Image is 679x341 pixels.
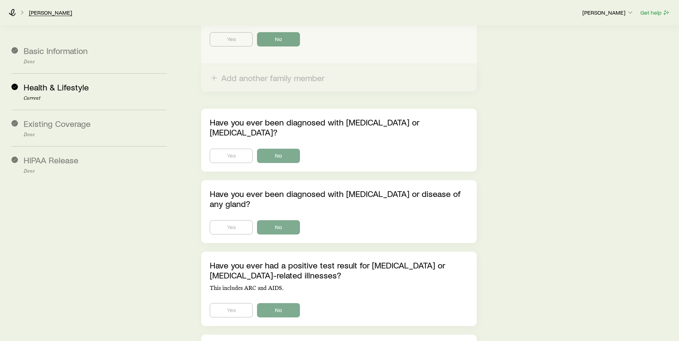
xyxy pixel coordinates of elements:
button: Add another family member [201,64,477,92]
p: Done [24,132,167,138]
button: No [257,220,300,234]
p: Current [24,95,167,101]
p: Done [24,59,167,65]
p: This includes ARC and AIDS. [210,285,468,292]
p: Have you ever been diagnosed with [MEDICAL_DATA] or disease of any gland? [210,189,468,209]
p: [PERSON_NAME] [582,9,634,16]
p: Have you ever been diagnosed with [MEDICAL_DATA] or [MEDICAL_DATA]? [210,117,468,137]
button: No [257,303,300,317]
span: Health & Lifestyle [24,82,89,92]
button: Yes [210,303,253,317]
span: HIPAA Release [24,155,78,165]
p: Done [24,168,167,174]
button: Get help [640,9,670,17]
span: Existing Coverage [24,118,91,129]
a: [PERSON_NAME] [29,9,72,16]
button: Yes [210,32,253,46]
button: No [257,149,300,163]
button: [PERSON_NAME] [582,9,634,17]
p: Have you ever had a positive test result for [MEDICAL_DATA] or [MEDICAL_DATA]-related illnesses? [210,260,468,280]
button: No [257,32,300,46]
button: Yes [210,149,253,163]
span: Basic Information [24,45,88,56]
button: Yes [210,220,253,234]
